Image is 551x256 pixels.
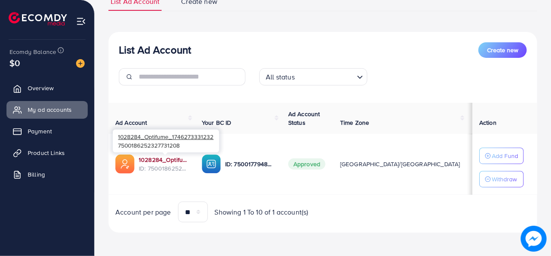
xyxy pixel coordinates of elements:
[288,158,325,170] span: Approved
[6,79,88,97] a: Overview
[28,84,54,92] span: Overview
[479,118,497,127] span: Action
[259,68,367,85] div: Search for option
[119,44,191,56] h3: List Ad Account
[479,148,524,164] button: Add Fund
[215,207,309,217] span: Showing 1 To 10 of 1 account(s)
[340,160,460,168] span: [GEOGRAPHIC_DATA]/[GEOGRAPHIC_DATA]
[115,207,171,217] span: Account per page
[115,155,134,174] img: ic-ads-acc.e4c84228.svg
[76,59,85,68] img: image
[139,155,188,164] a: 1028284_Optifume_1746273331232
[297,69,354,83] input: Search for option
[76,16,86,26] img: menu
[6,166,88,183] a: Billing
[10,57,20,69] span: $0
[225,159,274,169] p: ID: 7500177948360687624
[288,110,320,127] span: Ad Account Status
[492,151,518,161] p: Add Fund
[6,123,88,140] a: Payment
[492,174,517,184] p: Withdraw
[202,118,232,127] span: Your BC ID
[28,170,45,179] span: Billing
[115,118,147,127] span: Ad Account
[478,42,527,58] button: Create new
[6,101,88,118] a: My ad accounts
[202,155,221,174] img: ic-ba-acc.ded83a64.svg
[139,164,188,173] span: ID: 7500186252327731208
[340,118,369,127] span: Time Zone
[6,144,88,161] a: Product Links
[9,12,67,25] img: logo
[113,130,219,152] div: 7500186252327731208
[28,105,72,114] span: My ad accounts
[118,133,213,141] span: 1028284_Optifume_1746273331232
[264,71,296,83] span: All status
[521,226,547,252] img: image
[487,46,518,54] span: Create new
[479,171,524,187] button: Withdraw
[10,47,56,56] span: Ecomdy Balance
[28,127,52,136] span: Payment
[28,149,65,157] span: Product Links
